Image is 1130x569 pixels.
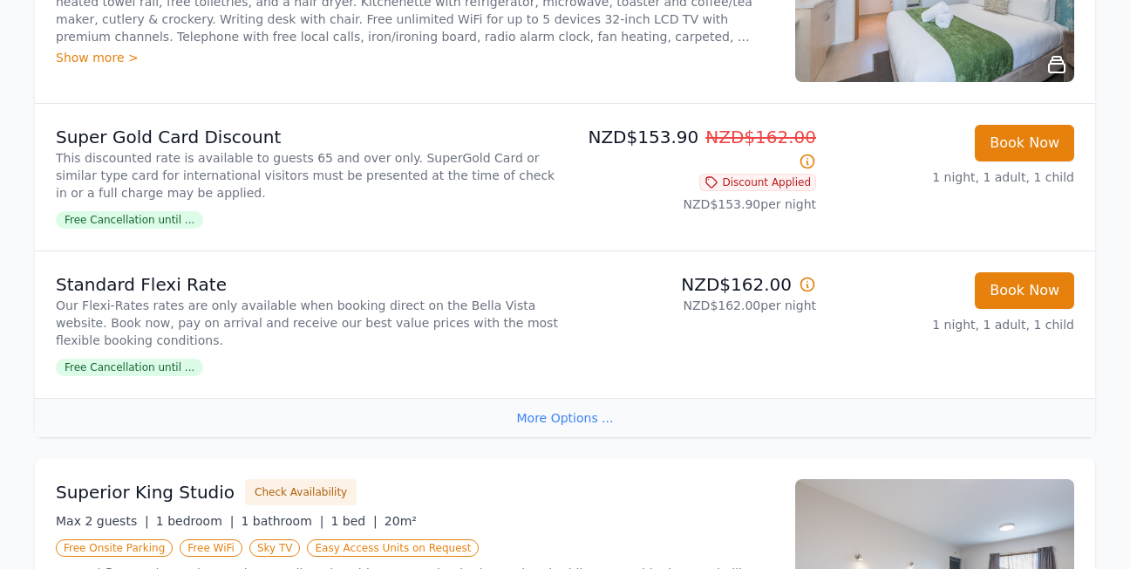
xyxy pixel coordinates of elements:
span: Max 2 guests | [56,514,149,528]
span: 20m² [385,514,417,528]
p: Super Gold Card Discount [56,125,558,149]
p: 1 night, 1 adult, 1 child [830,168,1074,186]
span: NZD$162.00 [705,127,816,147]
span: Free Cancellation until ... [56,359,203,376]
p: 1 night, 1 adult, 1 child [830,316,1074,333]
p: NZD$162.00 per night [572,297,816,314]
button: Book Now [975,125,1074,161]
span: Discount Applied [699,174,816,191]
span: 1 bathroom | [241,514,323,528]
span: Free WiFi [180,539,242,557]
div: Show more > [56,49,774,66]
button: Book Now [975,272,1074,309]
p: NZD$153.90 [572,125,816,174]
h3: Superior King Studio [56,480,235,504]
span: Sky TV [249,539,301,557]
span: Easy Access Units on Request [307,539,479,557]
p: Standard Flexi Rate [56,272,558,297]
p: NZD$162.00 [572,272,816,297]
span: 1 bed | [330,514,377,528]
p: NZD$153.90 per night [572,195,816,213]
div: More Options ... [35,398,1095,437]
p: This discounted rate is available to guests 65 and over only. SuperGold Card or similar type card... [56,149,558,202]
span: 1 bedroom | [156,514,235,528]
button: Check Availability [245,479,357,505]
span: Free Cancellation until ... [56,211,203,229]
p: Our Flexi-Rates rates are only available when booking direct on the Bella Vista website. Book now... [56,297,558,349]
span: Free Onsite Parking [56,539,173,557]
